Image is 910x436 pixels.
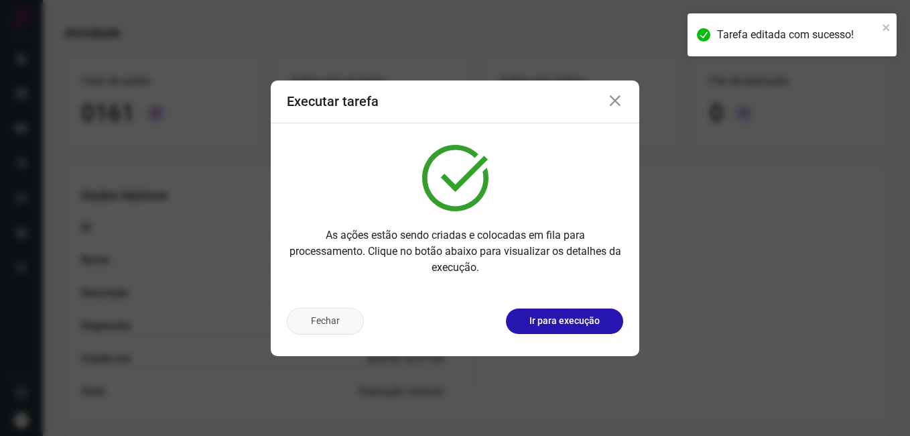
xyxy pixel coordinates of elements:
p: Ir para execução [529,314,600,328]
img: verified.svg [422,145,489,211]
button: close [882,19,891,35]
div: Tarefa editada com sucesso! [717,27,878,43]
button: Fechar [287,308,364,335]
button: Ir para execução [506,309,623,334]
p: As ações estão sendo criadas e colocadas em fila para processamento. Clique no botão abaixo para ... [287,227,623,276]
h3: Executar tarefa [287,93,379,109]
